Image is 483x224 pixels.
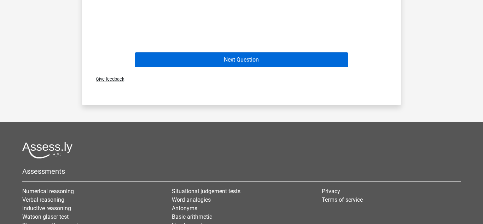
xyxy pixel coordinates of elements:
[322,196,363,203] a: Terms of service
[22,142,72,159] img: Assessly logo
[172,188,240,195] a: Situational judgement tests
[172,205,197,212] a: Antonyms
[172,213,212,220] a: Basic arithmetic
[172,196,211,203] a: Word analogies
[22,188,74,195] a: Numerical reasoning
[22,205,71,212] a: Inductive reasoning
[22,213,69,220] a: Watson glaser test
[22,167,461,176] h5: Assessments
[135,52,349,67] button: Next Question
[22,196,64,203] a: Verbal reasoning
[322,188,340,195] a: Privacy
[90,76,124,82] span: Give feedback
